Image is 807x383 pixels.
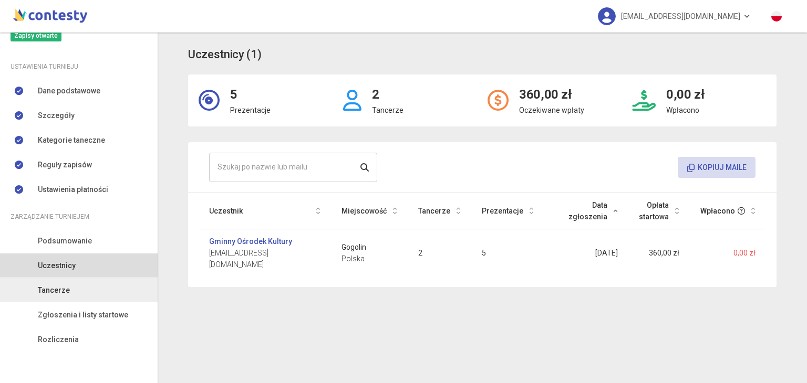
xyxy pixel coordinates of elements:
span: Dane podstawowe [38,85,100,97]
span: Zapisy otwarte [11,30,61,41]
th: Data zgłoszenia [544,193,628,229]
h3: Uczestnicy (1) [188,46,261,64]
th: Prezentacje [471,193,544,229]
span: Reguły zapisów [38,159,92,171]
h2: 2 [372,85,403,105]
span: [EMAIL_ADDRESS][DOMAIN_NAME] [621,5,740,27]
span: Wpłacono [700,205,735,217]
h2: 360,00 zł [519,85,584,105]
h2: 5 [230,85,271,105]
td: 2 [408,229,471,277]
span: Rozliczenia [38,334,79,345]
a: Gminny Ośrodek Kultury [209,236,292,247]
span: Uczestnicy [38,260,76,271]
th: Uczestnik [199,193,331,229]
p: Prezentacje [230,104,271,116]
span: Zarządzanie turniejem [11,211,89,222]
span: Podsumowanie [38,235,92,247]
th: Opłata startowa [628,193,690,229]
th: Tancerze [408,193,471,229]
p: Oczekiwane wpłaty [519,104,584,116]
span: Zgłoszenia i listy startowe [38,309,128,321]
span: Kategorie taneczne [38,134,105,146]
p: Tancerze [372,104,403,116]
h2: 0,00 zł [666,85,704,105]
th: Miejscowość [331,193,408,229]
td: 0,00 zł [690,229,766,277]
span: Tancerze [38,284,70,296]
p: Wpłacono [666,104,704,116]
span: Ustawienia płatności [38,184,108,195]
span: [EMAIL_ADDRESS][DOMAIN_NAME] [209,247,320,270]
td: 360,00 zł [628,229,690,277]
td: 5 [471,229,544,277]
span: Polska [342,253,397,264]
span: Szczegóły [38,110,75,121]
td: [DATE] [544,229,628,277]
button: Kopiuj maile [678,157,756,178]
div: Ustawienia turnieju [11,61,147,72]
span: Gogolin [342,241,397,253]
